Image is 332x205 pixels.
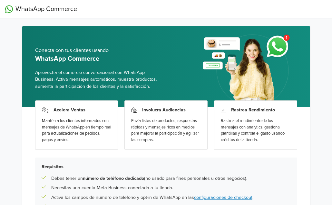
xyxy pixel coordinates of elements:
a: configuraciones de checkout [194,195,252,200]
h5: WhatsApp Commerce [35,55,161,63]
h5: Requisitos [42,164,291,169]
h3: Involucra Audiencias [142,107,186,113]
b: número de teléfono dedicado [83,176,144,181]
img: WhatsApp [5,5,13,13]
div: Rastrea el rendimiento de los mensajes con analytics, gestiona plantillas y controla el gasto usa... [221,118,290,143]
h3: Rastrea Rendimiento [231,107,275,113]
p: Debes tener un (no usado para fines personales u otros negocios). [51,175,247,182]
div: Mantén a los clientes informados con mensajes de WhatsApp en tiempo real para actualizaciones de ... [42,118,112,143]
span: Aprovecha el comercio conversacional con WhatsApp Business. Activa mensajes automáticos, muestra ... [35,69,161,90]
h3: Acelera Ventas [54,107,85,113]
img: whatsapp_setup_banner [197,31,297,107]
div: Envía listas de productos, respuestas rápidas y mensajes ricos en medios para mejorar la particip... [131,118,201,143]
h5: Conecta con tus clientes usando [35,47,161,54]
p: Necesitas una cuenta Meta Business conectada a tu tienda. [51,184,173,191]
span: WhatsApp Commerce [15,4,77,14]
p: Activa los campos de número de teléfono y opt-in de WhatsApp en las . [51,194,253,201]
